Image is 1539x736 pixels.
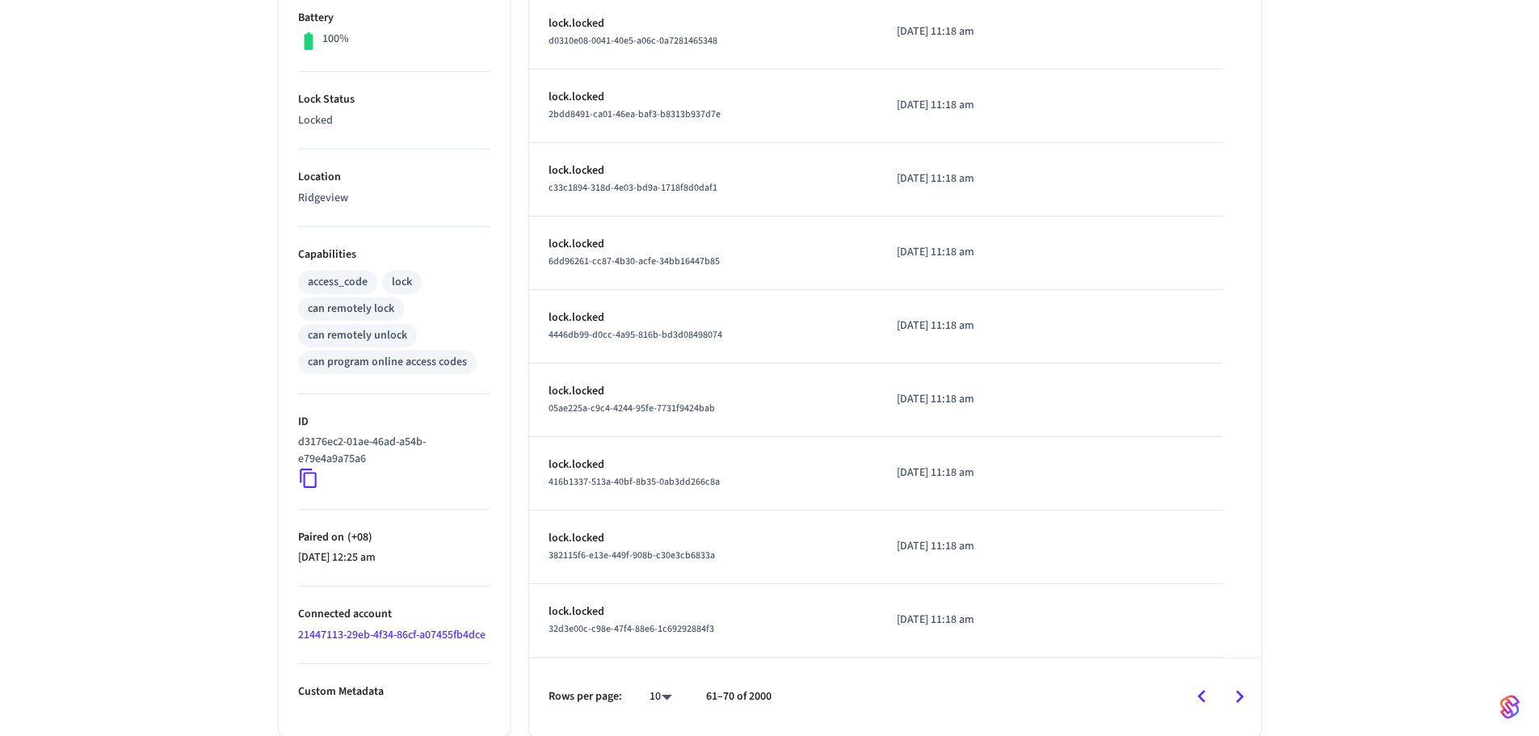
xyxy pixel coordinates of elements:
[897,170,1049,187] p: [DATE] 11:18 am
[549,236,858,253] p: lock.locked
[344,529,372,545] span: ( +08 )
[298,549,490,566] p: [DATE] 12:25 am
[897,97,1049,114] p: [DATE] 11:18 am
[1183,678,1221,716] button: Go to previous page
[298,414,490,431] p: ID
[549,688,622,705] p: Rows per page:
[298,606,490,623] p: Connected account
[1221,678,1259,716] button: Go to next page
[1500,694,1520,720] img: SeamLogoGradient.69752ec5.svg
[897,612,1049,629] p: [DATE] 11:18 am
[298,683,490,700] p: Custom Metadata
[897,391,1049,408] p: [DATE] 11:18 am
[549,89,858,106] p: lock.locked
[549,402,715,415] span: 05ae225a-c9c4-4244-95fe-7731f9424bab
[549,475,720,489] span: 416b1337-513a-40bf-8b35-0ab3dd266c8a
[298,246,490,263] p: Capabilities
[549,162,858,179] p: lock.locked
[549,530,858,547] p: lock.locked
[897,23,1049,40] p: [DATE] 11:18 am
[897,244,1049,261] p: [DATE] 11:18 am
[308,354,467,371] div: can program online access codes
[392,274,412,291] div: lock
[897,465,1049,482] p: [DATE] 11:18 am
[549,328,722,342] span: 4446db99-d0cc-4a95-816b-bd3d08498074
[706,688,772,705] p: 61–70 of 2000
[549,604,858,620] p: lock.locked
[549,622,714,636] span: 32d3e00c-c98e-47f4-88e6-1c69292884f3
[549,15,858,32] p: lock.locked
[308,301,394,318] div: can remotely lock
[549,383,858,400] p: lock.locked
[322,31,349,48] p: 100%
[549,34,717,48] span: d0310e08-0041-40e5-a06c-0a7281465348
[298,190,490,207] p: Ridgeview
[549,456,858,473] p: lock.locked
[308,327,407,344] div: can remotely unlock
[298,434,484,468] p: d3176ec2-01ae-46ad-a54b-e79e4a9a75a6
[549,254,720,268] span: 6dd96261-cc87-4b30-acfe-34bb16447b85
[298,627,486,643] a: 21447113-29eb-4f34-86cf-a07455fb4dce
[897,538,1049,555] p: [DATE] 11:18 am
[641,685,680,709] div: 10
[298,112,490,129] p: Locked
[549,107,721,121] span: 2bdd8491-ca01-46ea-baf3-b8313b937d7e
[897,318,1049,334] p: [DATE] 11:18 am
[549,309,858,326] p: lock.locked
[298,169,490,186] p: Location
[308,274,368,291] div: access_code
[549,549,715,562] span: 382115f6-e13e-449f-908b-c30e3cb6833a
[298,10,490,27] p: Battery
[298,529,490,546] p: Paired on
[549,181,717,195] span: c33c1894-318d-4e03-bd9a-1718f8d0daf1
[298,91,490,108] p: Lock Status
